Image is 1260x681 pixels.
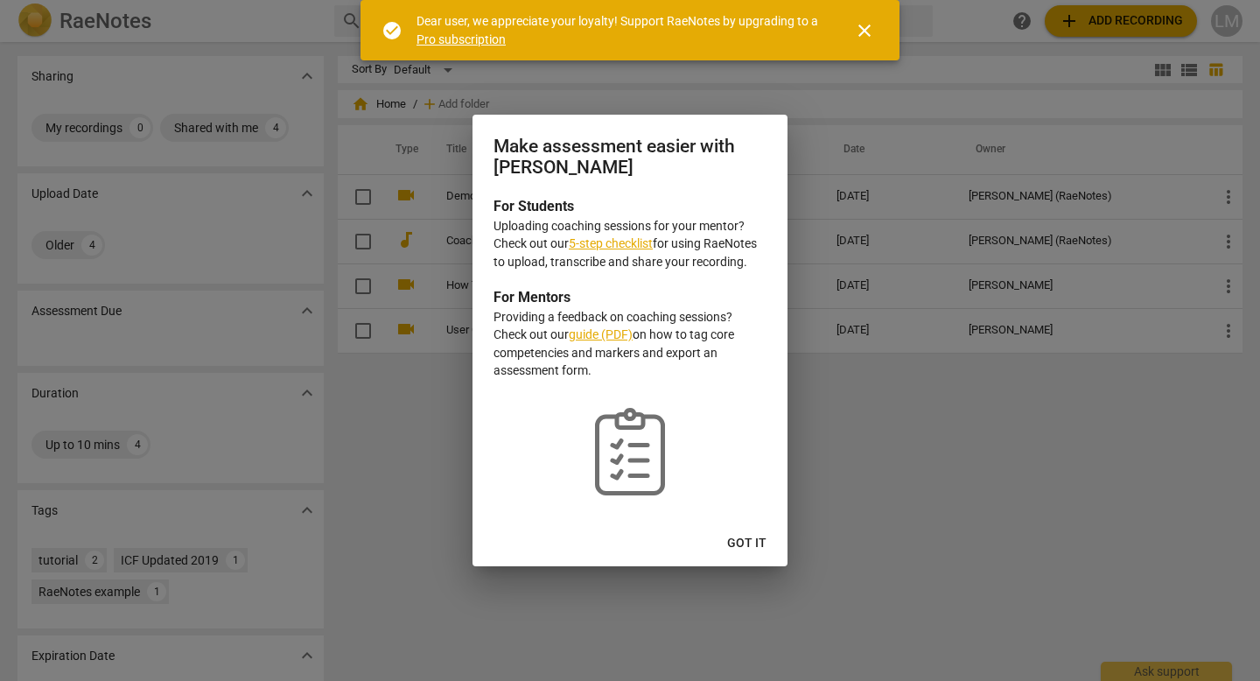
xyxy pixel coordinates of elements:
a: 5-step checklist [569,236,653,250]
b: For Mentors [493,289,570,305]
b: For Students [493,198,574,214]
a: guide (PDF) [569,327,633,341]
h2: Make assessment easier with [PERSON_NAME] [493,136,766,179]
p: Providing a feedback on coaching sessions? Check out our on how to tag core competencies and mark... [493,308,766,380]
button: Got it [713,528,780,559]
button: Close [843,10,885,52]
a: Pro subscription [416,32,506,46]
div: Dear user, we appreciate your loyalty! Support RaeNotes by upgrading to a [416,12,822,48]
span: close [854,20,875,41]
span: check_circle [381,20,402,41]
span: Got it [727,535,766,552]
p: Uploading coaching sessions for your mentor? Check out our for using RaeNotes to upload, transcri... [493,217,766,271]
